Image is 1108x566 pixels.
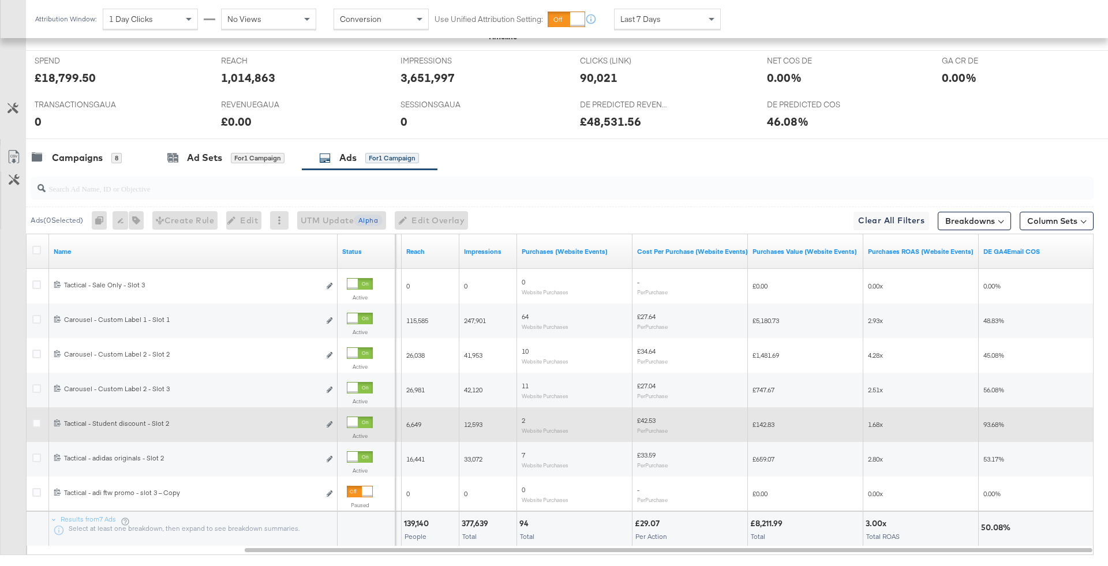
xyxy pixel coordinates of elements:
div: Tactical - Sale Only - Slot 3 [64,280,320,290]
div: 8 [111,153,122,163]
sub: Per Purchase [637,323,668,330]
div: 94 [519,518,532,529]
span: 0 [464,282,467,290]
sub: Per Purchase [637,462,668,468]
span: £27.04 [637,381,656,390]
a: Ad Name. [54,247,333,256]
div: 0 [35,113,42,130]
div: 139,140 [404,518,432,529]
span: 33,072 [464,455,482,463]
div: 3.00x [866,518,890,529]
span: 1.68x [868,420,883,429]
span: 10 [522,347,529,355]
span: 2.80x [868,455,883,463]
span: 115,585 [406,316,428,325]
sub: Website Purchases [522,323,568,330]
span: 48.83% [983,316,1004,325]
span: DE PREDICTED COS [767,99,854,110]
label: Active [347,328,373,336]
div: 0.00% [942,69,976,86]
span: 45.08% [983,351,1004,359]
span: SESSIONSGAUA [400,99,487,110]
sub: Website Purchases [522,462,568,468]
span: 4.28x [868,351,883,359]
div: £0.00 [221,113,252,130]
sub: Website Purchases [522,496,568,503]
label: Active [347,467,373,474]
span: DE PREDICTED REVENUE [580,99,667,110]
span: 0 [406,282,410,290]
div: 377,639 [462,518,492,529]
div: Tactical - Student discount - Slot 2 [64,419,320,428]
a: The number of times a purchase was made tracked by your Custom Audience pixel on your website aft... [522,247,628,256]
input: Search Ad Name, ID or Objective [46,173,996,195]
span: REVENUEGAUA [221,99,308,110]
span: 247,901 [464,316,486,325]
span: Total ROAS [866,532,900,541]
div: £29.07 [635,518,663,529]
span: SPEND [35,55,121,66]
label: Active [347,294,373,301]
div: Tactical - adidas originals - Slot 2 [64,453,320,463]
span: 42,120 [464,385,482,394]
span: 53.17% [983,455,1004,463]
label: Active [347,363,373,370]
a: The number of times your ad was served. On mobile apps an ad is counted as served the first time ... [464,247,512,256]
div: Carousel - Custom Label 1 - Slot 1 [64,315,320,324]
div: Carousel - Custom Label 2 - Slot 3 [64,384,320,393]
span: £1,481.69 [753,351,779,359]
div: Ads [339,151,357,164]
span: £0.00 [753,489,768,498]
span: CLICKS (LINK) [580,55,667,66]
span: £34.64 [637,347,656,355]
span: £5,180.73 [753,316,779,325]
label: Use Unified Attribution Setting: [435,14,543,25]
label: Paused [347,501,373,509]
span: Total [751,532,765,541]
div: Tactical - adi ftw promo - slot 3 – Copy [64,488,320,497]
div: Carousel - Custom Label 2 - Slot 2 [64,350,320,359]
div: 90,021 [580,69,617,86]
div: Campaigns [52,151,103,164]
span: £42.53 [637,416,656,425]
span: 0.00% [983,489,1001,498]
span: IMPRESSIONS [400,55,487,66]
span: 2.51x [868,385,883,394]
span: 0.00x [868,489,883,498]
span: 1 Day Clicks [109,14,153,24]
span: £747.67 [753,385,774,394]
span: Total [462,532,477,541]
button: Breakdowns [938,212,1011,230]
a: The number of people your ad was served to. [406,247,455,256]
div: 0 [400,113,407,130]
sub: Per Purchase [637,496,668,503]
sub: Per Purchase [637,288,668,295]
div: 3,651,997 [400,69,455,86]
div: 50.08% [981,522,1014,533]
span: 7 [522,451,525,459]
span: TRANSACTIONSGAUA [35,99,121,110]
span: Conversion [340,14,381,24]
span: 2.93x [868,316,883,325]
span: 93.68% [983,420,1004,429]
div: 46.08% [767,113,808,130]
div: £8,211.99 [750,518,786,529]
div: Attribution Window: [35,15,97,23]
label: Active [347,398,373,405]
span: 0.00x [868,282,883,290]
span: £0.00 [753,282,768,290]
div: £18,799.50 [35,69,96,86]
span: - [637,485,639,494]
button: Clear All Filters [854,212,929,230]
a: Shows the current state of your Ad. [342,247,391,256]
span: 26,038 [406,351,425,359]
span: REACH [221,55,308,66]
span: Per Action [635,532,667,541]
div: £48,531.56 [580,113,641,130]
span: £27.64 [637,312,656,321]
span: 56.08% [983,385,1004,394]
span: 6,649 [406,420,421,429]
sub: Website Purchases [522,392,568,399]
sub: Per Purchase [637,427,668,434]
sub: Per Purchase [637,392,668,399]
